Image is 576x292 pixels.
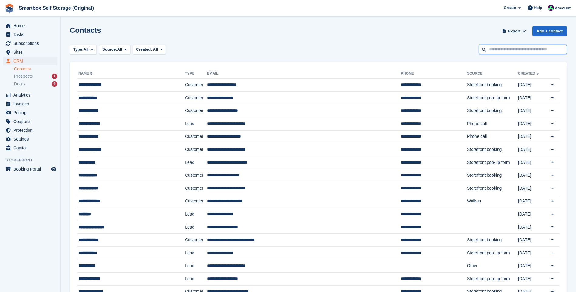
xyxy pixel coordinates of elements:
[185,117,207,130] td: Lead
[70,45,97,55] button: Type: All
[84,46,89,53] span: All
[13,126,50,134] span: Protection
[13,100,50,108] span: Invoices
[518,273,544,286] td: [DATE]
[102,46,117,53] span: Source:
[207,69,401,79] th: Email
[518,71,540,76] a: Created
[13,30,50,39] span: Tasks
[13,165,50,173] span: Booking Portal
[185,208,207,221] td: Lead
[518,104,544,117] td: [DATE]
[14,81,57,87] a: Deals 6
[16,3,96,13] a: Smartbox Self Storage (Original)
[518,169,544,182] td: [DATE]
[14,66,57,72] a: Contacts
[3,135,57,143] a: menu
[14,81,25,87] span: Deals
[467,104,518,117] td: Storefront booking
[518,246,544,260] td: [DATE]
[73,46,84,53] span: Type:
[518,234,544,247] td: [DATE]
[70,26,101,34] h1: Contacts
[467,91,518,104] td: Storefront pop-up form
[185,69,207,79] th: Type
[13,108,50,117] span: Pricing
[401,69,467,79] th: Phone
[185,182,207,195] td: Customer
[518,130,544,143] td: [DATE]
[467,246,518,260] td: Storefront pop-up form
[467,117,518,130] td: Phone call
[185,156,207,169] td: Lead
[117,46,122,53] span: All
[467,260,518,273] td: Other
[3,144,57,152] a: menu
[5,4,14,13] img: stora-icon-8386f47178a22dfd0bd8f6a31ec36ba5ce8667c1dd55bd0f319d3a0aa187defe.svg
[3,100,57,108] a: menu
[467,273,518,286] td: Storefront pop-up form
[467,156,518,169] td: Storefront pop-up form
[13,135,50,143] span: Settings
[532,26,567,36] a: Add a contact
[518,208,544,221] td: [DATE]
[52,74,57,79] div: 1
[13,117,50,126] span: Coupons
[185,130,207,143] td: Customer
[3,117,57,126] a: menu
[518,117,544,130] td: [DATE]
[185,273,207,286] td: Lead
[518,91,544,104] td: [DATE]
[185,234,207,247] td: Customer
[99,45,130,55] button: Source: All
[467,79,518,92] td: Storefront booking
[78,71,94,76] a: Name
[3,22,57,30] a: menu
[136,47,152,52] span: Created:
[467,195,518,208] td: Walk-in
[3,165,57,173] a: menu
[518,260,544,273] td: [DATE]
[3,39,57,48] a: menu
[548,5,554,11] img: Alex Selenitsas
[467,143,518,156] td: Storefront booking
[50,165,57,173] a: Preview store
[5,157,60,163] span: Storefront
[501,26,527,36] button: Export
[3,57,57,65] a: menu
[467,182,518,195] td: Storefront booking
[14,73,57,80] a: Prospects 1
[3,91,57,99] a: menu
[518,143,544,156] td: [DATE]
[467,130,518,143] td: Phone call
[467,169,518,182] td: Storefront booking
[13,39,50,48] span: Subscriptions
[13,48,50,56] span: Sites
[518,195,544,208] td: [DATE]
[3,108,57,117] a: menu
[52,81,57,87] div: 6
[133,45,166,55] button: Created: All
[153,47,158,52] span: All
[13,144,50,152] span: Capital
[3,48,57,56] a: menu
[518,156,544,169] td: [DATE]
[555,5,571,11] span: Account
[13,91,50,99] span: Analytics
[185,91,207,104] td: Customer
[518,79,544,92] td: [DATE]
[518,221,544,234] td: [DATE]
[534,5,542,11] span: Help
[13,57,50,65] span: CRM
[508,28,520,34] span: Export
[185,246,207,260] td: Lead
[3,30,57,39] a: menu
[504,5,516,11] span: Create
[3,126,57,134] a: menu
[185,104,207,117] td: Customer
[14,73,33,79] span: Prospects
[185,195,207,208] td: Customer
[467,234,518,247] td: Storefront booking
[518,182,544,195] td: [DATE]
[185,79,207,92] td: Customer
